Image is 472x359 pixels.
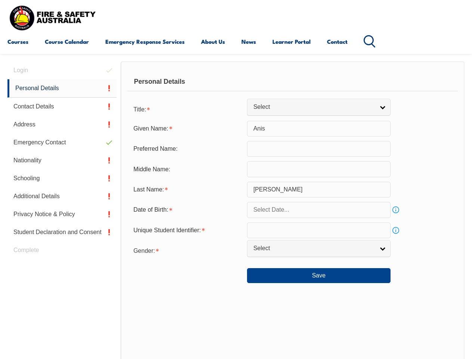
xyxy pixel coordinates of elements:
a: About Us [201,33,225,50]
input: 10 Characters no 1, 0, O or I [247,223,391,238]
a: Student Declaration and Consent [7,223,117,241]
a: Schooling [7,169,117,187]
a: Info [391,205,401,215]
div: Title is required. [127,101,247,116]
div: Unique Student Identifier is required. [127,223,247,237]
a: Learner Portal [272,33,311,50]
input: Select Date... [247,202,391,218]
span: Title: [133,106,146,113]
span: Select [253,103,374,111]
div: Gender is required. [127,243,247,258]
div: Preferred Name: [127,142,247,156]
a: Course Calendar [45,33,89,50]
a: Nationality [7,151,117,169]
a: Personal Details [7,79,117,98]
a: News [241,33,256,50]
a: Courses [7,33,28,50]
button: Save [247,268,391,283]
div: Given Name is required. [127,122,247,136]
a: Emergency Contact [7,134,117,151]
div: Date of Birth is required. [127,203,247,217]
a: Emergency Response Services [105,33,185,50]
a: Address [7,116,117,134]
span: Select [253,245,374,252]
a: Contact [327,33,348,50]
a: Info [391,225,401,236]
a: Additional Details [7,187,117,205]
a: Privacy Notice & Policy [7,205,117,223]
div: Middle Name: [127,162,247,176]
a: Contact Details [7,98,117,116]
div: Personal Details [127,73,458,91]
div: Last Name is required. [127,182,247,197]
span: Gender: [133,248,155,254]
